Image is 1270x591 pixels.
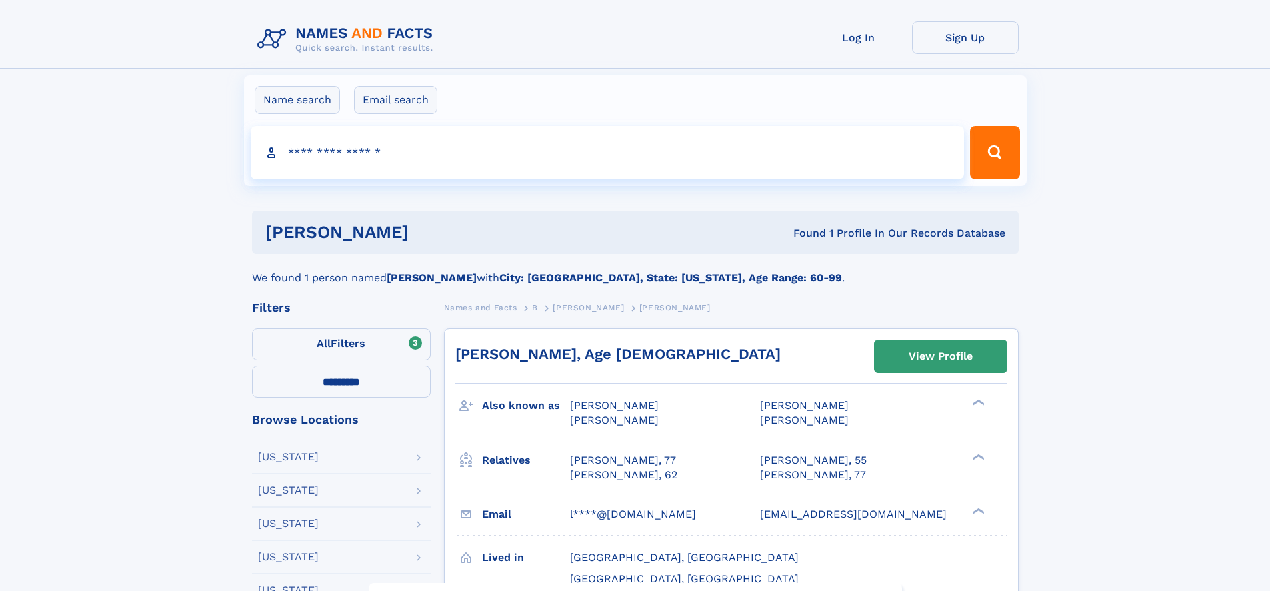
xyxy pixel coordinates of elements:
[252,21,444,57] img: Logo Names and Facts
[553,299,624,316] a: [PERSON_NAME]
[570,468,677,482] a: [PERSON_NAME], 62
[255,86,340,114] label: Name search
[499,271,842,284] b: City: [GEOGRAPHIC_DATA], State: [US_STATE], Age Range: 60-99
[258,452,319,462] div: [US_STATE]
[969,452,985,461] div: ❯
[252,414,431,426] div: Browse Locations
[760,508,947,520] span: [EMAIL_ADDRESS][DOMAIN_NAME]
[258,552,319,562] div: [US_STATE]
[909,341,973,372] div: View Profile
[482,394,570,417] h3: Also known as
[354,86,437,114] label: Email search
[258,485,319,496] div: [US_STATE]
[482,503,570,526] h3: Email
[532,299,538,316] a: B
[387,271,477,284] b: [PERSON_NAME]
[969,398,985,407] div: ❯
[258,518,319,529] div: [US_STATE]
[760,453,867,468] a: [PERSON_NAME], 55
[570,453,676,468] a: [PERSON_NAME], 77
[252,328,431,360] label: Filters
[482,449,570,472] h3: Relatives
[760,468,866,482] a: [PERSON_NAME], 77
[639,303,711,312] span: [PERSON_NAME]
[805,21,912,54] a: Log In
[760,399,849,412] span: [PERSON_NAME]
[444,299,517,316] a: Names and Facts
[601,226,1005,241] div: Found 1 Profile In Our Records Database
[760,414,849,426] span: [PERSON_NAME]
[570,551,799,564] span: [GEOGRAPHIC_DATA], [GEOGRAPHIC_DATA]
[875,340,1007,372] a: View Profile
[252,302,431,314] div: Filters
[553,303,624,312] span: [PERSON_NAME]
[265,224,601,241] h1: [PERSON_NAME]
[317,337,331,350] span: All
[969,506,985,515] div: ❯
[251,126,965,179] input: search input
[482,546,570,569] h3: Lived in
[532,303,538,312] span: B
[912,21,1019,54] a: Sign Up
[252,254,1019,286] div: We found 1 person named with .
[970,126,1019,179] button: Search Button
[570,414,659,426] span: [PERSON_NAME]
[455,346,781,362] a: [PERSON_NAME], Age [DEMOGRAPHIC_DATA]
[570,399,659,412] span: [PERSON_NAME]
[570,572,799,585] span: [GEOGRAPHIC_DATA], [GEOGRAPHIC_DATA]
